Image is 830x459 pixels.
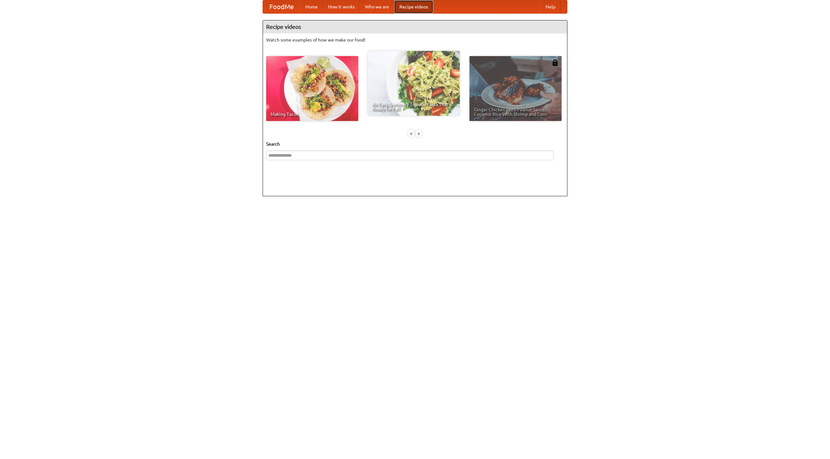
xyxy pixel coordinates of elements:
div: » [416,129,422,138]
span: Making Tacos [271,112,354,116]
a: Help [540,0,561,13]
h4: Recipe videos [263,20,567,33]
span: An Easy, Summery Tomato Pasta That's Ready for Fall [372,102,455,111]
a: Making Tacos [266,56,358,121]
img: 483408.png [552,59,558,66]
a: Who we are [360,0,394,13]
a: FoodMe [263,0,300,13]
div: « [408,129,414,138]
a: How it works [323,0,360,13]
a: Recipe videos [394,0,433,13]
a: An Easy, Summery Tomato Pasta That's Ready for Fall [368,51,460,116]
p: Watch some examples of how we make our food! [266,37,564,43]
a: Home [300,0,323,13]
h5: Search [266,141,564,147]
